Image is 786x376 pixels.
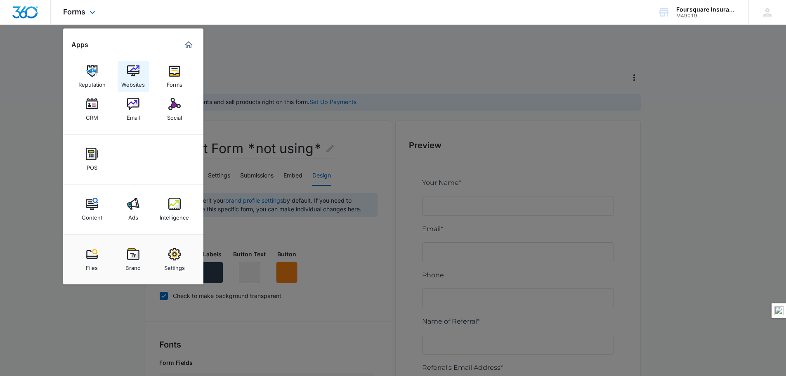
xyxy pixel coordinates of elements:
a: Reputation [76,61,108,92]
div: account name [676,6,736,13]
a: Marketing 360® Dashboard [182,38,195,52]
a: Ads [118,194,149,225]
span: Forms [63,7,85,16]
a: Social [159,94,190,125]
div: Brand [125,260,141,271]
a: Settings [159,244,190,275]
a: Intelligence [159,194,190,225]
div: Social [167,110,182,121]
span: Submit [5,235,31,243]
div: CRM [86,110,98,121]
iframe: reCAPTCHA [163,227,269,251]
a: Content [76,194,108,225]
a: POS [76,144,108,175]
div: Intelligence [160,210,189,221]
div: Files [86,260,98,271]
div: Forms [167,77,182,88]
a: CRM [76,94,108,125]
div: Websites [121,77,145,88]
a: Email [118,94,149,125]
div: POS [87,160,97,171]
div: account id [676,13,736,19]
a: Files [76,244,108,275]
a: Brand [118,244,149,275]
div: Settings [164,260,185,271]
div: Ads [128,210,138,221]
div: Content [82,210,102,221]
div: Email [127,110,140,121]
a: Forms [159,61,190,92]
a: Websites [118,61,149,92]
div: Reputation [78,77,106,88]
h2: Apps [71,41,88,49]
